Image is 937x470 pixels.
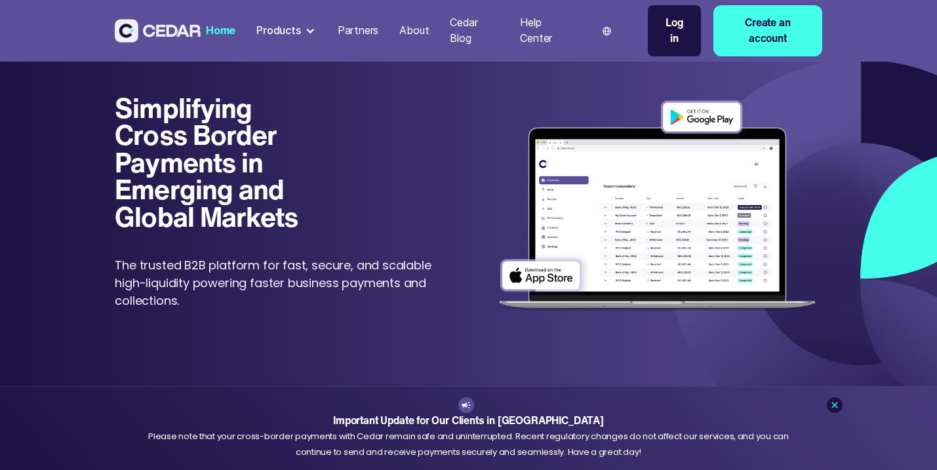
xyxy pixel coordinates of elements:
div: Home [206,23,235,39]
a: Partners [332,16,384,45]
div: Log in [661,15,688,47]
div: Partners [338,23,379,39]
img: world icon [603,27,611,35]
p: The trusted B2B platform for fast, secure, and scalable high-liquidity powering faster business p... [115,256,440,309]
div: Cedar Blog [450,15,499,47]
a: Cedar Blog [445,9,504,53]
div: About [399,23,429,39]
a: Help Center [515,9,579,53]
div: Products [251,18,322,44]
h1: Simplifying Cross Border Payments in Emerging and Global Markets [115,94,310,231]
img: Dashboard of transactions [492,94,822,319]
a: Create an account [713,5,822,56]
a: Home [201,16,241,45]
div: Products [256,23,301,39]
div: Help Center [520,15,574,47]
a: About [394,16,434,45]
a: Log in [648,5,701,56]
